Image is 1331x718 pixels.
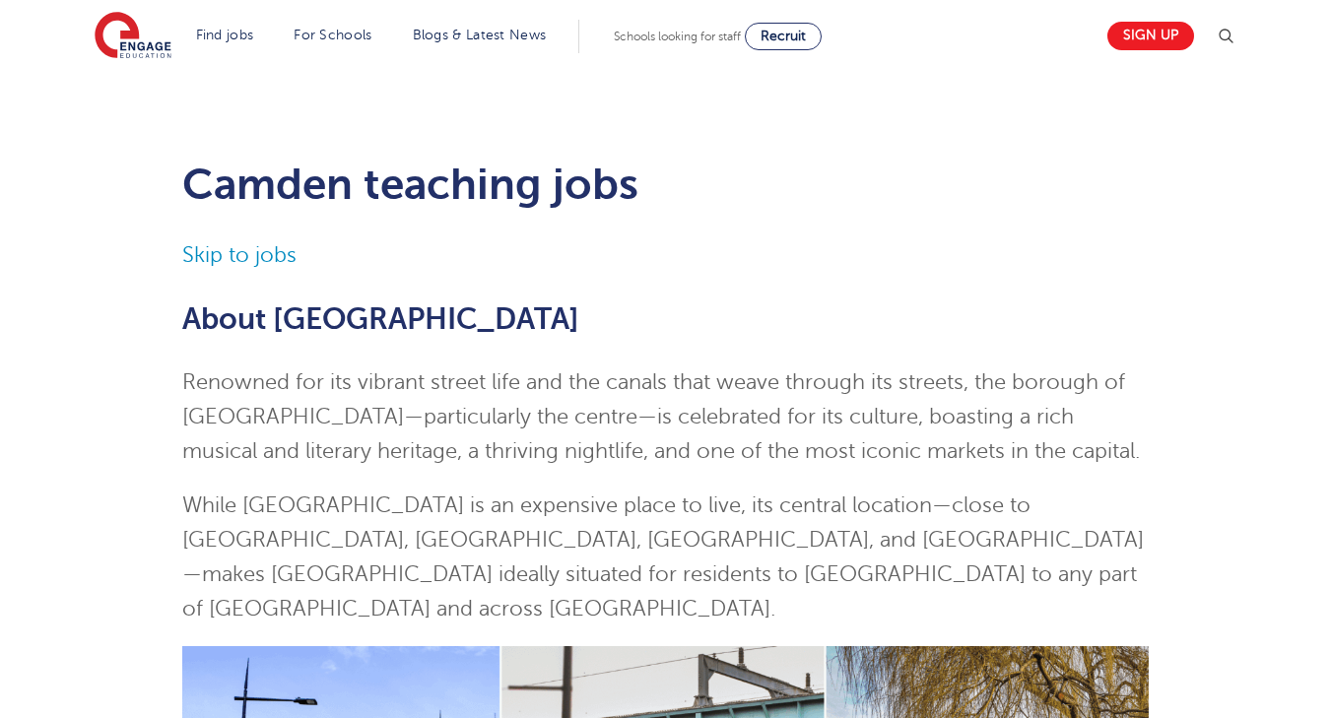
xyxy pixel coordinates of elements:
[182,489,1149,626] p: While [GEOGRAPHIC_DATA] is an expensive place to live, its central location—close to [GEOGRAPHIC_...
[413,28,547,42] a: Blogs & Latest News
[761,29,806,43] span: Recruit
[294,28,371,42] a: For Schools
[95,12,171,61] img: Engage Education
[196,28,254,42] a: Find jobs
[182,365,1149,469] p: Renowned for its vibrant street life and the canals that weave through its streets, the borough o...
[182,160,1149,209] h1: Camden teaching jobs
[182,302,579,336] span: About [GEOGRAPHIC_DATA]
[745,23,822,50] a: Recruit
[1107,22,1194,50] a: Sign up
[614,30,741,43] span: Schools looking for staff
[182,243,297,267] a: Skip to jobs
